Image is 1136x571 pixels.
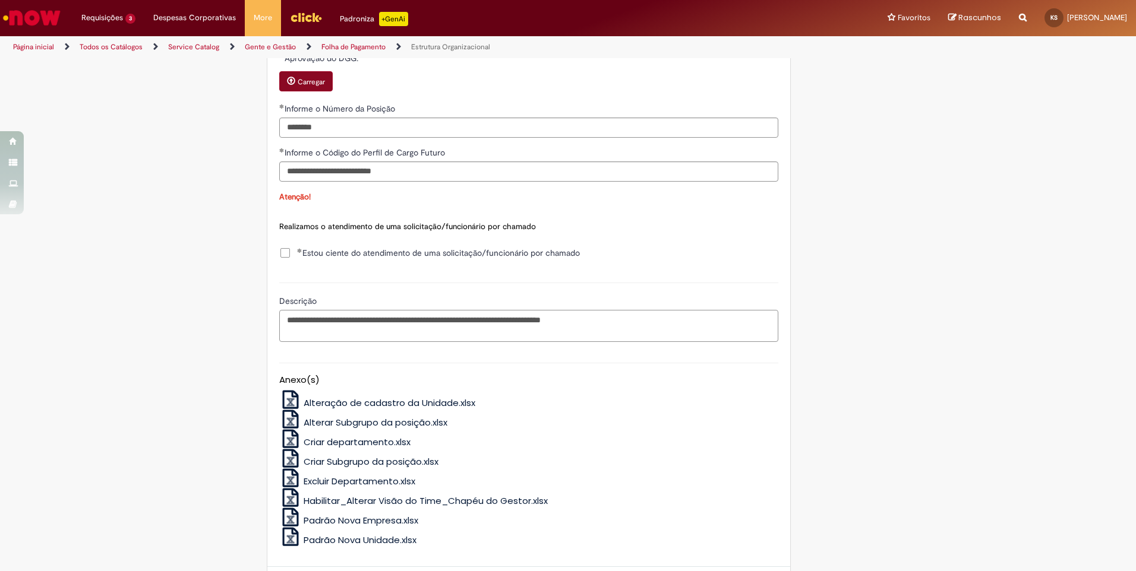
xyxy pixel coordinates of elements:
span: Excluir Departamento.xlsx [304,475,415,487]
img: click_logo_yellow_360x200.png [290,8,322,26]
span: Obrigatório Preenchido [297,248,302,253]
span: Realizamos o atendimento de uma solicitação/funcionário por chamado [279,221,536,231]
span: Rascunhos [958,12,1001,23]
span: Requisições [81,12,123,24]
a: Criar Subgrupo da posição.xlsx [279,455,439,468]
span: Informe o Código do Perfil de Cargo Futuro [285,147,447,158]
span: Descrição [279,296,319,306]
span: Favoritos [898,12,930,24]
span: [PERSON_NAME] [1067,12,1127,23]
a: Service Catalog [168,42,219,52]
span: Padrão Nova Unidade.xlsx [304,534,416,546]
span: Obrigatório Preenchido [279,148,285,153]
ul: Trilhas de página [9,36,749,58]
p: +GenAi [379,12,408,26]
input: Informe o Número da Posição [279,118,778,138]
span: More [254,12,272,24]
span: Criar departamento.xlsx [304,436,411,448]
span: Habilitar_Alterar Visão do Time_Chapéu do Gestor.xlsx [304,494,548,507]
a: Habilitar_Alterar Visão do Time_Chapéu do Gestor.xlsx [279,494,548,507]
a: Alteração de cadastro da Unidade.xlsx [279,396,476,409]
span: Criar Subgrupo da posição.xlsx [304,455,438,468]
a: Alterar Subgrupo da posição.xlsx [279,416,448,429]
a: Rascunhos [948,12,1001,24]
span: Atenção! [279,192,311,202]
span: Despesas Corporativas [153,12,236,24]
span: Aprovação do DGG. [285,53,361,64]
span: Alterar Subgrupo da posição.xlsx [304,416,447,429]
img: ServiceNow [1,6,62,30]
a: Todos os Catálogos [80,42,143,52]
a: Criar departamento.xlsx [279,436,411,448]
a: Folha de Pagamento [321,42,386,52]
span: Informe o Número da Posição [285,103,397,114]
button: Carregar anexo de Aprovação do DGG. Required [279,71,333,91]
h5: Anexo(s) [279,375,778,385]
a: Padrão Nova Unidade.xlsx [279,534,417,546]
span: Padrão Nova Empresa.xlsx [304,514,418,526]
a: Gente e Gestão [245,42,296,52]
span: 3 [125,14,135,24]
small: Carregar [298,77,325,87]
span: Estou ciente do atendimento de uma solicitação/funcionário por chamado [297,247,580,259]
a: Padrão Nova Empresa.xlsx [279,514,419,526]
a: Estrutura Organizacional [411,42,490,52]
span: KS [1050,14,1058,21]
span: Alteração de cadastro da Unidade.xlsx [304,396,475,409]
textarea: Descrição [279,310,778,342]
input: Informe o Código do Perfil de Cargo Futuro [279,161,778,182]
a: Excluir Departamento.xlsx [279,475,416,487]
div: Padroniza [340,12,408,26]
span: Obrigatório Preenchido [279,104,285,109]
a: Página inicial [13,42,54,52]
